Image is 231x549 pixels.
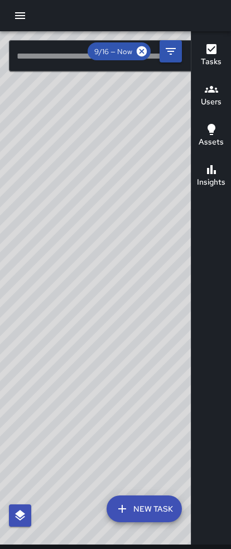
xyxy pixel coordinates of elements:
h6: Insights [197,176,225,189]
span: 9/16 — Now [88,47,139,56]
button: Users [191,76,231,116]
button: Tasks [191,36,231,76]
button: Filters [160,40,182,62]
h6: Tasks [201,56,222,68]
button: Insights [191,156,231,196]
button: New Task [107,495,182,522]
div: 9/16 — Now [88,42,151,60]
button: Assets [191,116,231,156]
h6: Assets [199,136,224,148]
h6: Users [201,96,222,108]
